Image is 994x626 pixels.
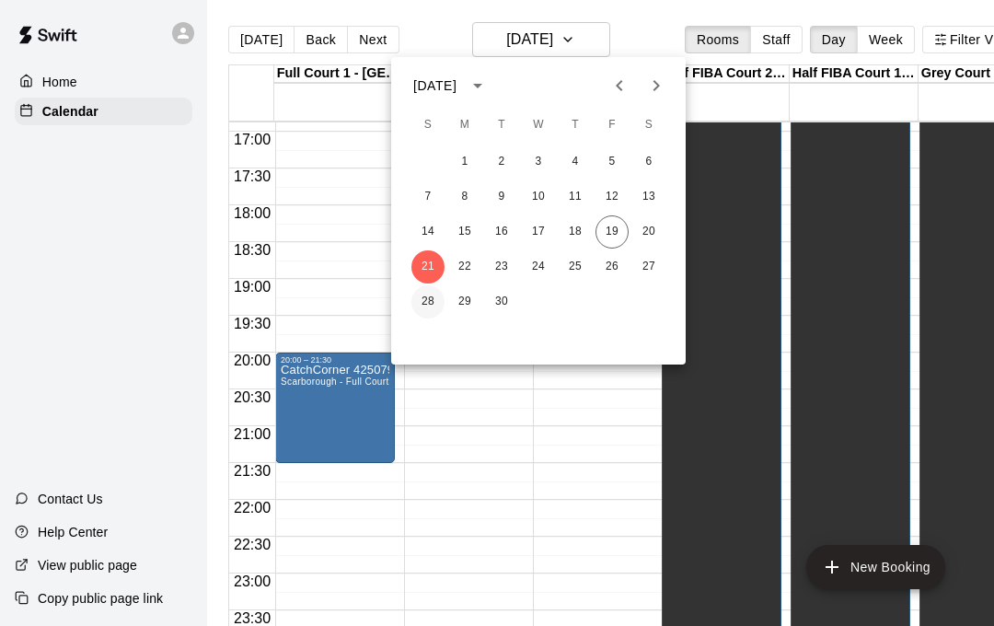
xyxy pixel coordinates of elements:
[485,145,518,179] button: 2
[522,215,555,249] button: 17
[411,107,445,144] span: Sunday
[595,107,629,144] span: Friday
[632,250,665,284] button: 27
[485,180,518,214] button: 9
[522,250,555,284] button: 24
[411,285,445,319] button: 28
[485,285,518,319] button: 30
[559,250,592,284] button: 25
[522,180,555,214] button: 10
[485,107,518,144] span: Tuesday
[448,285,481,319] button: 29
[595,215,629,249] button: 19
[448,107,481,144] span: Monday
[448,180,481,214] button: 8
[632,107,665,144] span: Saturday
[559,145,592,179] button: 4
[485,215,518,249] button: 16
[485,250,518,284] button: 23
[595,250,629,284] button: 26
[632,215,665,249] button: 20
[413,76,457,96] div: [DATE]
[559,215,592,249] button: 18
[522,145,555,179] button: 3
[601,67,638,104] button: Previous month
[595,180,629,214] button: 12
[559,180,592,214] button: 11
[411,180,445,214] button: 7
[411,250,445,284] button: 21
[448,145,481,179] button: 1
[632,180,665,214] button: 13
[448,215,481,249] button: 15
[559,107,592,144] span: Thursday
[462,70,493,101] button: calendar view is open, switch to year view
[595,145,629,179] button: 5
[632,145,665,179] button: 6
[411,215,445,249] button: 14
[448,250,481,284] button: 22
[522,107,555,144] span: Wednesday
[638,67,675,104] button: Next month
